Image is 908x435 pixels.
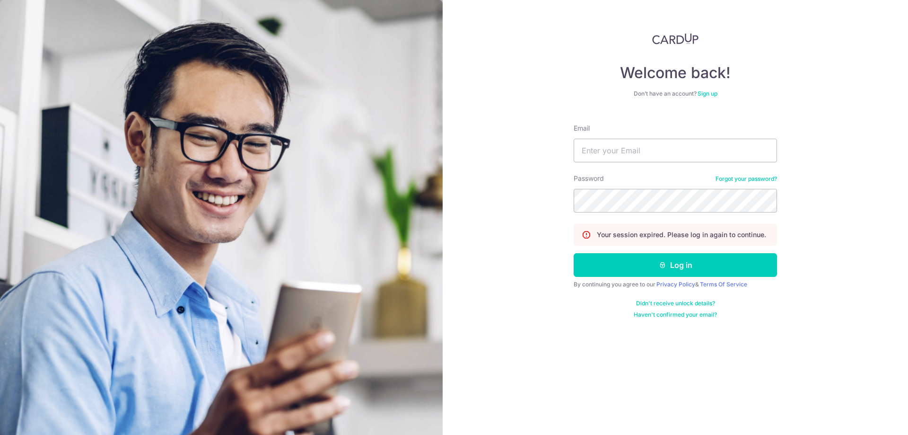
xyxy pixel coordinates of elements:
[700,281,747,288] a: Terms Of Service
[634,311,717,319] a: Haven't confirmed your email?
[574,90,777,98] div: Don’t have an account?
[716,175,777,183] a: Forgot your password?
[574,281,777,288] div: By continuing you agree to our &
[574,63,777,82] h4: Welcome back!
[574,124,590,133] label: Email
[597,230,766,240] p: Your session expired. Please log in again to continue.
[656,281,695,288] a: Privacy Policy
[574,253,777,277] button: Log in
[574,174,604,183] label: Password
[698,90,717,97] a: Sign up
[636,300,715,307] a: Didn't receive unlock details?
[652,33,698,44] img: CardUp Logo
[574,139,777,162] input: Enter your Email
